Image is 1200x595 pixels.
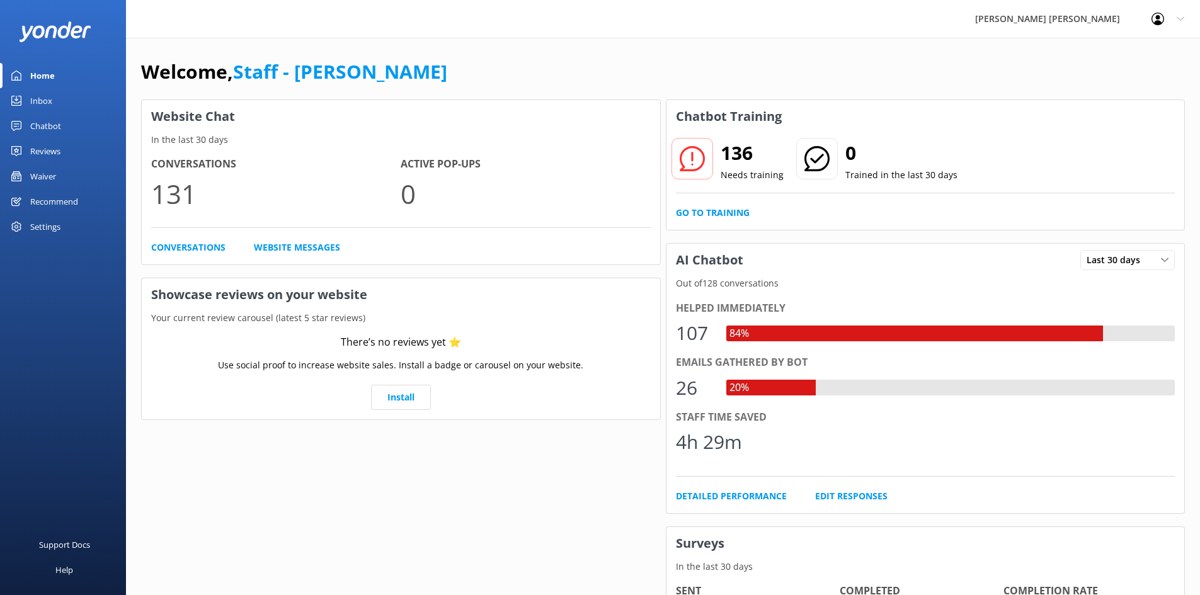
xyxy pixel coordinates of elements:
div: 84% [726,326,752,342]
p: Needs training [721,168,784,182]
h2: 136 [721,138,784,168]
div: Staff time saved [676,409,1175,426]
h2: 0 [845,138,957,168]
a: Website Messages [254,241,340,254]
div: Recommend [30,189,78,214]
div: There’s no reviews yet ⭐ [341,334,461,351]
div: Help [55,557,73,582]
div: Settings [30,214,60,239]
p: Use social proof to increase website sales. Install a badge or carousel on your website. [218,358,583,372]
div: Reviews [30,139,60,164]
span: Last 30 days [1087,253,1148,267]
img: yonder-white-logo.png [19,21,91,42]
div: 26 [676,373,714,403]
a: Install [371,385,431,410]
div: 4h 29m [676,427,742,457]
a: Go to Training [676,206,750,220]
a: Detailed Performance [676,489,787,503]
div: Helped immediately [676,300,1175,317]
p: Out of 128 conversations [666,276,1185,290]
p: Trained in the last 30 days [845,168,957,182]
p: In the last 30 days [666,560,1185,574]
h4: Active Pop-ups [401,156,650,173]
div: Chatbot [30,113,61,139]
p: 131 [151,173,401,215]
h4: Conversations [151,156,401,173]
h3: AI Chatbot [666,244,753,276]
a: Edit Responses [815,489,888,503]
h3: Website Chat [142,100,660,133]
h3: Surveys [666,527,1185,560]
h1: Welcome, [141,57,447,87]
h3: Showcase reviews on your website [142,278,660,311]
div: Inbox [30,88,52,113]
div: Waiver [30,164,56,189]
a: Conversations [151,241,226,254]
p: Your current review carousel (latest 5 star reviews) [142,311,660,325]
p: In the last 30 days [142,133,660,147]
p: 0 [401,173,650,215]
div: 107 [676,318,714,348]
a: Staff - [PERSON_NAME] [233,59,447,84]
div: Home [30,63,55,88]
div: Emails gathered by bot [676,354,1175,371]
div: 20% [726,380,752,396]
h3: Chatbot Training [666,100,791,133]
div: Support Docs [39,532,90,557]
